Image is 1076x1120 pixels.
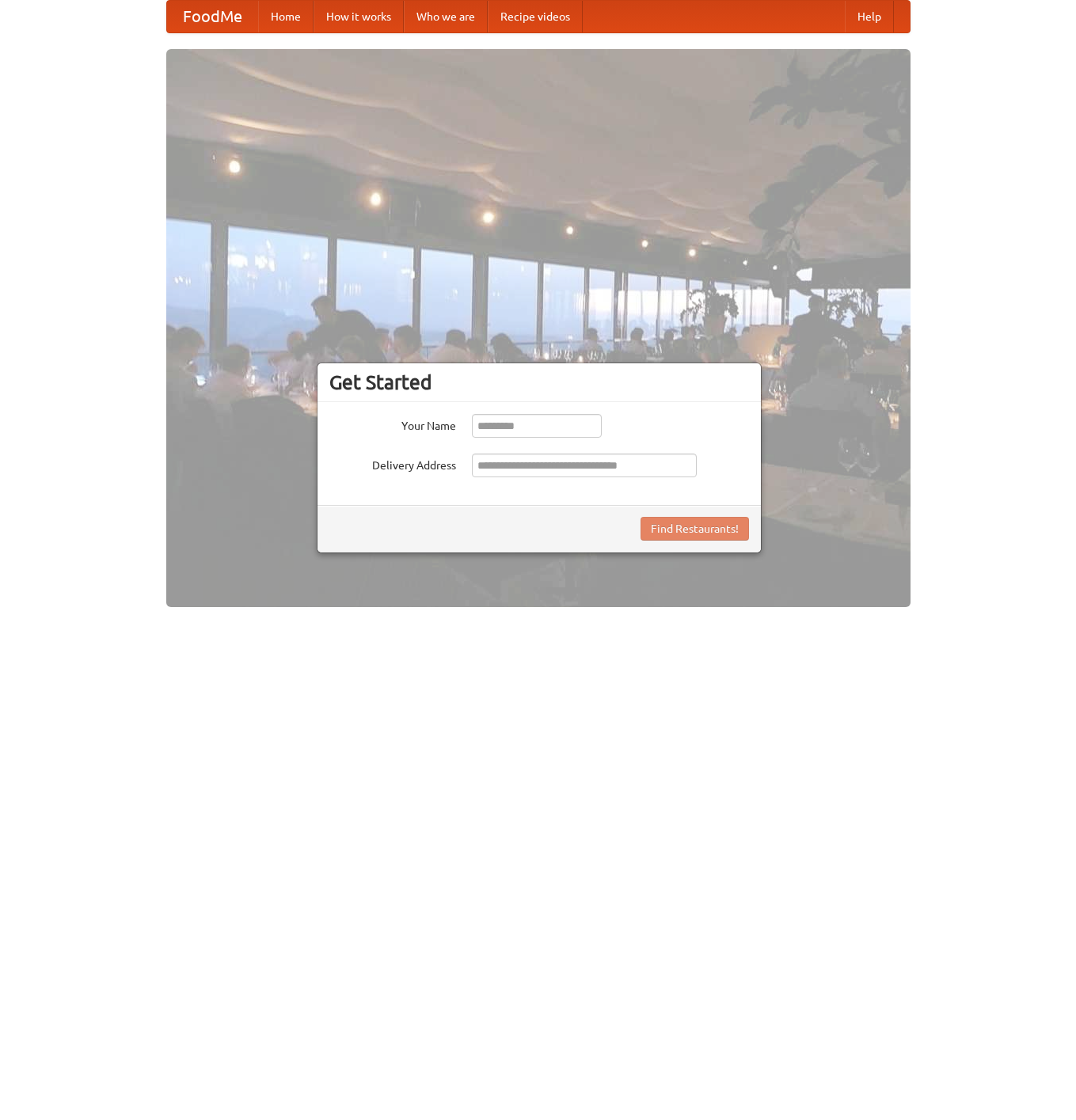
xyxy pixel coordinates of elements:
[314,1,404,32] a: How it works
[404,1,488,32] a: Who we are
[258,1,314,32] a: Home
[167,1,258,32] a: FoodMe
[329,370,749,394] h3: Get Started
[329,454,456,473] label: Delivery Address
[845,1,894,32] a: Help
[488,1,583,32] a: Recipe videos
[641,517,749,541] button: Find Restaurants!
[329,414,456,434] label: Your Name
